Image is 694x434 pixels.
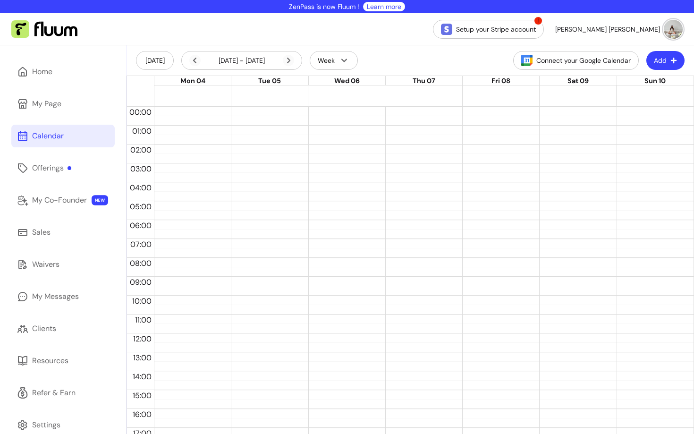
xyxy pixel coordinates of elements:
[664,20,683,39] img: avatar
[521,55,533,66] img: Google Calendar Icon
[644,77,666,85] span: Sun 10
[533,16,543,26] span: !
[441,24,452,35] img: Stripe Icon
[11,317,115,340] a: Clients
[334,76,360,86] button: Wed 06
[131,353,154,363] span: 13:00
[32,227,51,238] div: Sales
[555,25,660,34] span: [PERSON_NAME] [PERSON_NAME]
[491,77,510,85] span: Fri 08
[310,51,358,70] button: Week
[644,76,666,86] button: Sun 10
[32,291,79,302] div: My Messages
[11,157,115,179] a: Offerings
[32,259,59,270] div: Waivers
[32,130,64,142] div: Calendar
[32,387,76,399] div: Refer & Earn
[289,2,359,11] p: ZenPass is now Fluum !
[136,51,174,70] button: [DATE]
[646,51,685,70] button: Add
[11,221,115,244] a: Sales
[189,55,294,66] div: [DATE] - [DATE]
[11,349,115,372] a: Resources
[128,239,154,249] span: 07:00
[11,285,115,308] a: My Messages
[130,126,154,136] span: 01:00
[32,162,71,174] div: Offerings
[367,2,401,11] a: Learn more
[32,355,68,366] div: Resources
[92,195,108,205] span: NEW
[127,202,154,212] span: 05:00
[130,372,154,382] span: 14:00
[133,315,154,325] span: 11:00
[128,145,154,155] span: 02:00
[413,76,435,86] button: Thu 07
[130,296,154,306] span: 10:00
[11,253,115,276] a: Waivers
[413,77,435,85] span: Thu 07
[127,277,154,287] span: 09:00
[11,189,115,212] a: My Co-Founder NEW
[567,76,589,86] button: Sat 09
[567,77,589,85] span: Sat 09
[513,51,639,70] button: Connect your Google Calendar
[130,391,154,400] span: 15:00
[127,258,154,268] span: 08:00
[32,66,52,77] div: Home
[11,93,115,115] a: My Page
[11,125,115,147] a: Calendar
[11,60,115,83] a: Home
[180,76,205,86] button: Mon 04
[127,221,154,230] span: 06:00
[32,98,61,110] div: My Page
[130,409,154,419] span: 16:00
[32,419,60,431] div: Settings
[11,20,77,38] img: Fluum Logo
[334,77,360,85] span: Wed 06
[127,183,154,193] span: 04:00
[258,76,281,86] button: Tue 05
[131,334,154,344] span: 12:00
[555,20,683,39] button: avatar[PERSON_NAME] [PERSON_NAME]
[180,77,205,85] span: Mon 04
[128,164,154,174] span: 03:00
[258,77,281,85] span: Tue 05
[11,382,115,404] a: Refer & Earn
[433,20,544,39] a: Setup your Stripe account
[32,195,87,206] div: My Co-Founder
[491,76,510,86] button: Fri 08
[127,107,154,117] span: 00:00
[32,323,56,334] div: Clients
